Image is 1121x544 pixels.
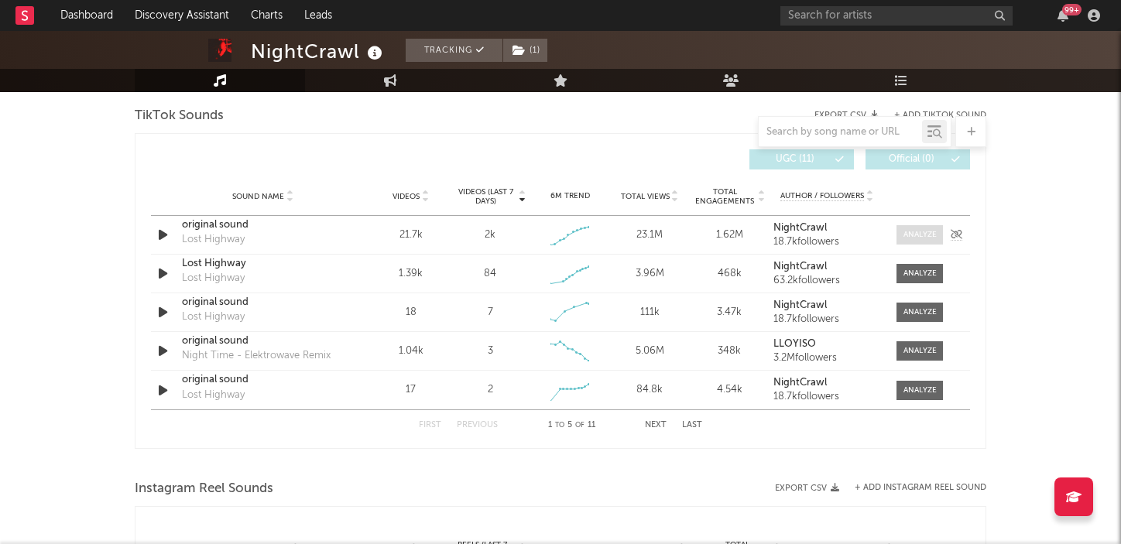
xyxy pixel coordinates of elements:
[182,232,245,248] div: Lost Highway
[614,228,686,243] div: 23.1M
[694,187,756,206] span: Total Engagements
[182,310,245,325] div: Lost Highway
[866,149,970,169] button: Official(0)
[855,484,986,492] button: + Add Instagram Reel Sound
[488,344,493,359] div: 3
[488,305,493,320] div: 7
[502,39,548,62] span: ( 1 )
[135,107,224,125] span: TikTok Sounds
[773,300,881,311] a: NightCrawl
[694,228,766,243] div: 1.62M
[251,39,386,64] div: NightCrawl
[759,126,922,139] input: Search by song name or URL
[773,223,827,233] strong: NightCrawl
[780,191,864,201] span: Author / Followers
[614,305,686,320] div: 111k
[876,155,947,164] span: Official ( 0 )
[555,422,564,429] span: to
[694,344,766,359] div: 348k
[621,192,670,201] span: Total Views
[375,382,447,398] div: 17
[773,275,881,286] div: 63.2k followers
[773,262,881,272] a: NightCrawl
[773,223,881,234] a: NightCrawl
[773,378,827,388] strong: NightCrawl
[614,266,686,282] div: 3.96M
[694,305,766,320] div: 3.47k
[759,155,831,164] span: UGC ( 11 )
[454,187,517,206] span: Videos (last 7 days)
[614,344,686,359] div: 5.06M
[575,422,584,429] span: of
[694,382,766,398] div: 4.54k
[773,237,881,248] div: 18.7k followers
[182,348,331,364] div: Night Time - Elektrowave Remix
[645,421,667,429] button: Next
[894,111,986,120] button: + Add TikTok Sound
[1058,9,1068,22] button: 99+
[182,295,344,310] a: original sound
[682,421,702,429] button: Last
[484,266,496,282] div: 84
[773,392,881,402] div: 18.7k followers
[182,372,344,388] a: original sound
[182,388,245,403] div: Lost Highway
[393,192,420,201] span: Videos
[839,484,986,492] div: + Add Instagram Reel Sound
[879,111,986,120] button: + Add TikTok Sound
[375,344,447,359] div: 1.04k
[182,217,344,233] a: original sound
[485,228,495,243] div: 2k
[529,416,614,435] div: 1 5 11
[773,339,816,349] strong: LLOYISO
[614,382,686,398] div: 84.8k
[773,353,881,364] div: 3.2M followers
[406,39,502,62] button: Tracking
[375,305,447,320] div: 18
[457,421,498,429] button: Previous
[773,378,881,388] a: NightCrawl
[534,190,606,202] div: 6M Trend
[182,256,344,272] a: Lost Highway
[375,228,447,243] div: 21.7k
[232,192,284,201] span: Sound Name
[749,149,854,169] button: UGC(11)
[773,314,881,325] div: 18.7k followers
[1062,4,1082,15] div: 99 +
[503,39,547,62] button: (1)
[182,271,245,286] div: Lost Highway
[488,382,493,398] div: 2
[775,484,839,493] button: Export CSV
[773,300,827,310] strong: NightCrawl
[135,480,273,498] span: Instagram Reel Sounds
[780,6,1013,26] input: Search for artists
[814,111,879,120] button: Export CSV
[419,421,441,429] button: First
[694,266,766,282] div: 468k
[773,339,881,350] a: LLOYISO
[773,262,827,272] strong: NightCrawl
[182,334,344,349] a: original sound
[375,266,447,282] div: 1.39k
